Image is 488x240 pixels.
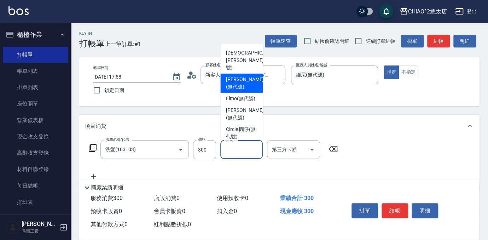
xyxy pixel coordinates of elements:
[401,35,424,48] button: 掛單
[3,112,68,128] a: 營業儀表板
[379,4,393,18] button: save
[79,115,480,137] div: 項目消費
[366,38,395,45] span: 連續打單結帳
[91,208,122,215] span: 預收卡販賣 0
[85,122,106,130] p: 項目消費
[3,178,68,194] a: 每日結帳
[427,35,450,48] button: 結帳
[217,208,237,215] span: 扣入金 0
[226,107,263,121] span: [PERSON_NAME] (無代號)
[315,38,349,45] span: 結帳前確認明細
[79,31,105,36] h2: Key In
[22,221,58,228] h5: [PERSON_NAME]
[93,71,165,83] input: YYYY/MM/DD hh:mm
[217,195,248,201] span: 使用預收卡 0
[226,49,277,72] span: [DEMOGRAPHIC_DATA][PERSON_NAME] (無代號)
[154,208,185,215] span: 會員卡販賣 0
[105,40,141,48] span: 上一筆訂單:#1
[226,126,257,141] span: Circle 圓仔 (無代號)
[3,63,68,79] a: 帳單列表
[93,65,108,70] label: 帳單日期
[3,145,68,161] a: 高階收支登錄
[3,79,68,96] a: 掛單列表
[306,144,318,155] button: Open
[91,195,123,201] span: 服務消費 300
[453,35,476,48] button: 明細
[104,87,124,94] span: 鎖定日期
[105,137,129,142] label: 服務名稱/代號
[154,221,191,228] span: 紅利點數折抵 0
[408,7,447,16] div: CHIAO^2總太店
[3,210,68,227] a: 現場電腦打卡
[399,65,418,79] button: 不指定
[226,95,255,102] span: Elmo (無代號)
[3,25,68,44] button: 櫃檯作業
[168,69,185,86] button: Choose date, selected date is 2025-09-20
[296,62,327,68] label: 服務人員姓名/編號
[265,35,297,48] button: 帳單速查
[3,128,68,145] a: 現金收支登錄
[22,228,58,234] p: 高階主管
[226,76,263,91] span: [PERSON_NAME] (無代號)
[154,195,180,201] span: 店販消費 0
[280,195,314,201] span: 業績合計 300
[3,47,68,63] a: 打帳單
[280,208,314,215] span: 現金應收 300
[384,65,399,79] button: 指定
[8,6,29,15] img: Logo
[382,203,408,218] button: 結帳
[3,194,68,210] a: 排班表
[397,4,450,19] button: CHIAO^2總太店
[3,96,68,112] a: 座位開單
[91,184,123,192] p: 隱藏業績明細
[91,221,128,228] span: 其他付款方式 0
[79,39,105,48] h3: 打帳單
[198,137,205,142] label: 價格
[452,5,480,18] button: 登出
[3,161,68,177] a: 材料自購登錄
[205,62,246,68] label: 顧客姓名/手機號碼/編號
[352,203,378,218] button: 掛單
[6,220,20,234] img: Person
[412,203,438,218] button: 明細
[175,144,186,155] button: Open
